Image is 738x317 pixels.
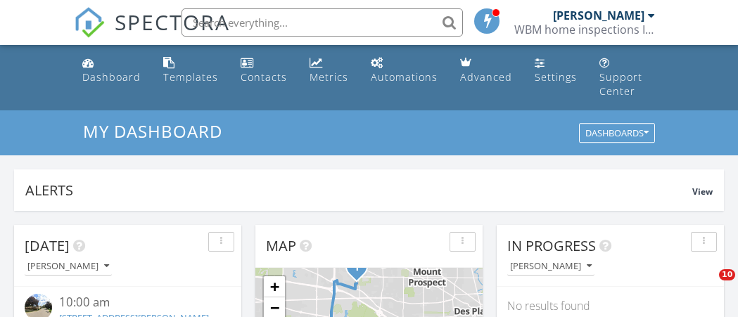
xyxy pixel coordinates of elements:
[241,70,287,84] div: Contacts
[454,51,518,91] a: Advanced
[266,236,296,255] span: Map
[507,257,594,276] button: [PERSON_NAME]
[529,51,583,91] a: Settings
[182,8,463,37] input: Search everything...
[25,257,112,276] button: [PERSON_NAME]
[371,70,438,84] div: Automations
[460,70,512,84] div: Advanced
[692,186,713,198] span: View
[59,294,214,311] div: 10:00 am
[514,22,655,37] div: WBM home inspections Inc
[535,70,577,84] div: Settings
[553,8,644,22] div: [PERSON_NAME]
[264,276,285,297] a: Zoom in
[27,261,109,271] div: [PERSON_NAME]
[719,269,735,280] span: 10
[585,129,649,138] div: Dashboards
[354,263,360,273] i: 1
[115,7,230,37] span: SPECTORA
[365,51,443,91] a: Automations (Basic)
[25,181,692,200] div: Alerts
[74,19,230,48] a: SPECTORA
[357,266,365,275] div: 1207 S Old Wilke Rd 303, Arlington Heights, IL 60005
[304,51,354,91] a: Metrics
[594,51,661,105] a: Support Center
[310,70,348,84] div: Metrics
[158,51,224,91] a: Templates
[579,124,655,143] button: Dashboards
[25,236,70,255] span: [DATE]
[235,51,293,91] a: Contacts
[74,7,105,38] img: The Best Home Inspection Software - Spectora
[163,70,218,84] div: Templates
[507,236,596,255] span: In Progress
[599,70,642,98] div: Support Center
[77,51,146,91] a: Dashboard
[82,70,141,84] div: Dashboard
[690,269,724,303] iframe: Intercom live chat
[83,119,222,143] span: My Dashboard
[510,261,592,271] div: [PERSON_NAME]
